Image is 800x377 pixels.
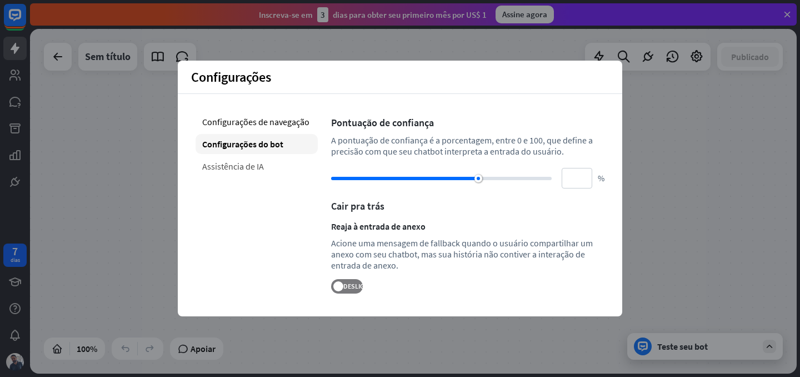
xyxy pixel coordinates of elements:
[331,116,434,129] font: Pontuação de confiança
[9,4,42,38] button: Abra o widget de bate-papo do LiveChat
[331,237,593,271] font: Acione uma mensagem de fallback quando o usuário compartilhar um anexo com seu chatbot, mas sua h...
[331,135,593,157] font: A pontuação de confiança é a porcentagem, entre 0 e 100, que define a precisão com que seu chatbo...
[259,9,313,20] font: Inscreva-se em
[333,9,487,20] font: dias para obter seu primeiro mês por US$ 1
[85,50,131,63] font: Sem título
[598,173,604,183] font: %
[343,282,377,290] font: DESLIGADO
[202,116,309,127] font: Configurações de navegação
[321,9,325,20] font: 3
[202,161,264,172] font: Assistência de IA
[191,68,271,86] font: Configurações
[331,200,384,212] font: Cair pra trás
[202,138,283,150] font: Configurações do bot
[11,256,20,264] font: dias
[721,47,779,67] button: Publicado
[502,9,547,19] font: Assine agora
[657,341,708,352] font: Teste seu bot
[731,51,769,62] font: Publicado
[77,343,97,354] font: 100%
[12,244,18,258] font: 7
[191,343,216,354] font: Apoiar
[85,43,131,71] div: Sem título
[331,221,426,232] font: Reaja à entrada de anexo
[3,244,27,267] a: 7 dias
